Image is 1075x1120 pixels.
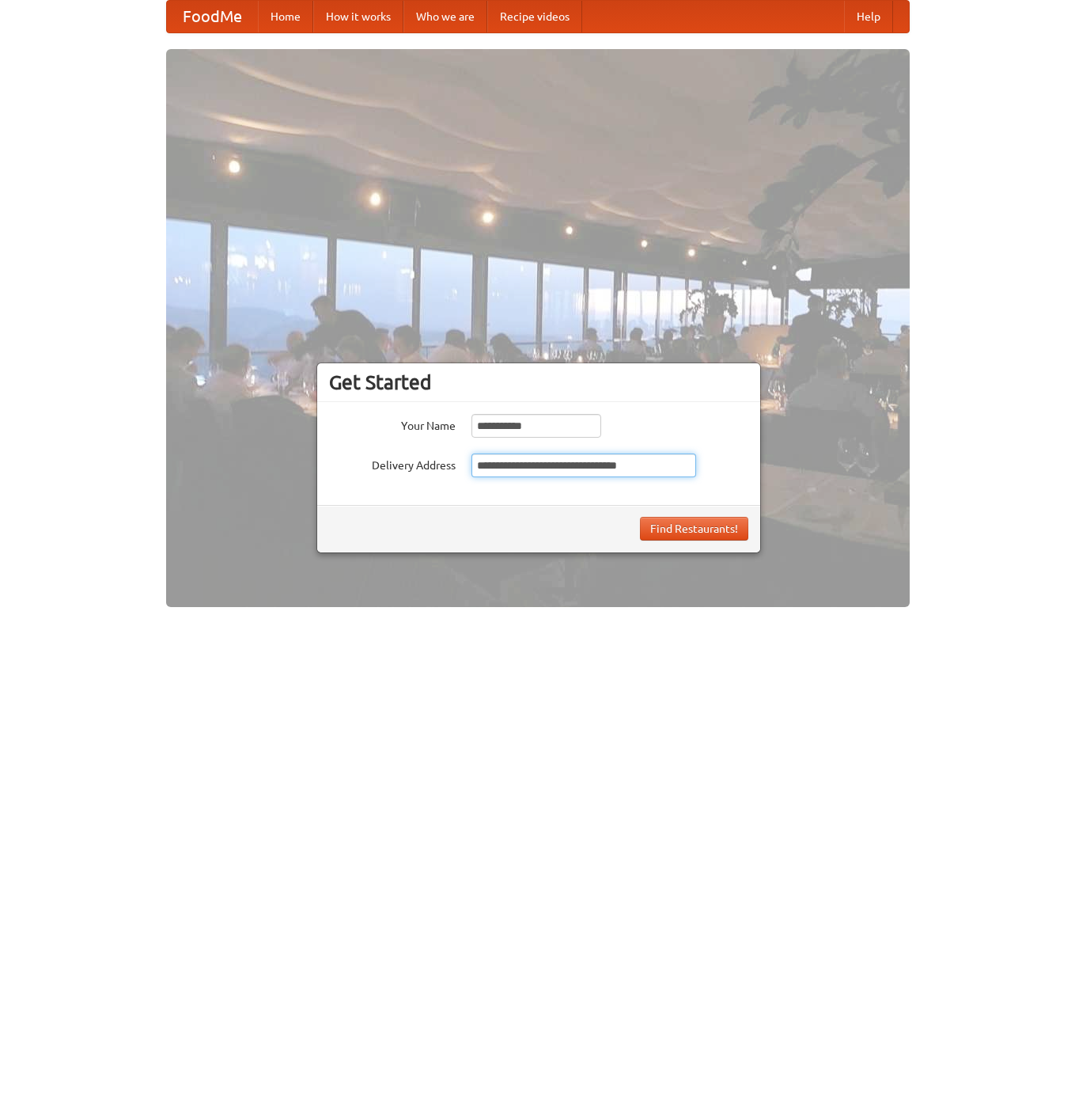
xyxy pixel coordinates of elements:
a: Help [844,1,893,32]
label: Delivery Address [329,454,456,473]
a: Who we are [403,1,487,32]
h3: Get Started [329,370,748,394]
a: FoodMe [167,1,258,32]
button: Find Restaurants! [640,517,748,541]
a: Recipe videos [487,1,582,32]
label: Your Name [329,414,456,434]
a: How it works [313,1,403,32]
a: Home [258,1,313,32]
